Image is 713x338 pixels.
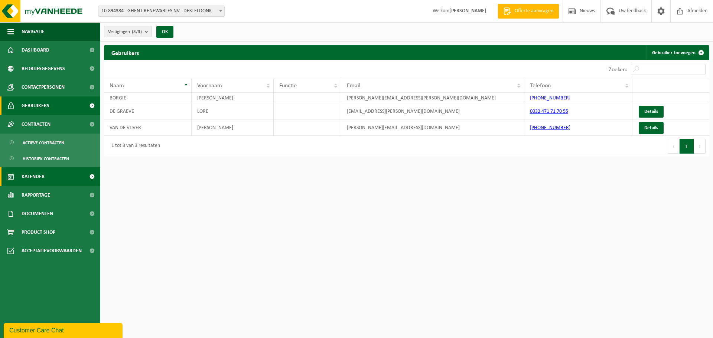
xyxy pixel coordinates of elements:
td: [PERSON_NAME][EMAIL_ADDRESS][DOMAIN_NAME] [341,119,524,136]
td: VAN DE VIJVER [104,119,192,136]
span: 10-894384 - GHENT RENEWABLES NV - DESTELDONK [98,6,225,17]
span: Product Shop [22,223,55,242]
a: Details [639,106,664,118]
h2: Gebruikers [104,45,146,60]
td: [EMAIL_ADDRESS][PERSON_NAME][DOMAIN_NAME] [341,103,524,119]
span: Historiek contracten [23,152,69,166]
span: Email [347,83,361,89]
a: Actieve contracten [2,135,98,150]
td: LORE [192,103,274,119]
span: Functie [279,83,297,89]
label: Zoeken: [609,67,627,73]
button: Next [694,139,706,154]
span: Kalender [22,167,45,186]
span: Offerte aanvragen [513,7,555,15]
button: Vestigingen(3/3) [104,26,152,37]
span: Navigatie [22,22,45,41]
iframe: chat widget [4,322,124,338]
a: Gebruiker toevoegen [646,45,709,60]
span: Dashboard [22,41,49,59]
td: DE GRAEVE [104,103,192,119]
span: Documenten [22,204,53,223]
td: [PERSON_NAME] [192,119,274,136]
button: Previous [668,139,680,154]
span: Naam [110,83,124,89]
span: Acceptatievoorwaarden [22,242,82,260]
count: (3/3) [132,29,142,34]
span: Telefoon [530,83,551,89]
span: Voornaam [197,83,222,89]
div: 1 tot 3 van 3 resultaten [108,140,160,153]
strong: [PERSON_NAME] [449,8,486,14]
span: Actieve contracten [23,136,64,150]
a: Historiek contracten [2,151,98,165]
button: OK [156,26,173,38]
span: Contracten [22,115,51,134]
td: BORGIE [104,93,192,103]
a: Offerte aanvragen [498,4,559,19]
button: 1 [680,139,694,154]
span: Contactpersonen [22,78,65,96]
td: [PERSON_NAME] [192,93,274,103]
span: Vestigingen [108,26,142,37]
span: 10-894384 - GHENT RENEWABLES NV - DESTELDONK [98,6,224,16]
a: 0032 471 71 70 55 [530,109,568,114]
a: [PHONE_NUMBER] [530,95,570,101]
td: [PERSON_NAME][EMAIL_ADDRESS][PERSON_NAME][DOMAIN_NAME] [341,93,524,103]
a: [PHONE_NUMBER] [530,125,570,131]
a: Details [639,122,664,134]
span: Gebruikers [22,96,49,115]
span: Rapportage [22,186,50,204]
span: Bedrijfsgegevens [22,59,65,78]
